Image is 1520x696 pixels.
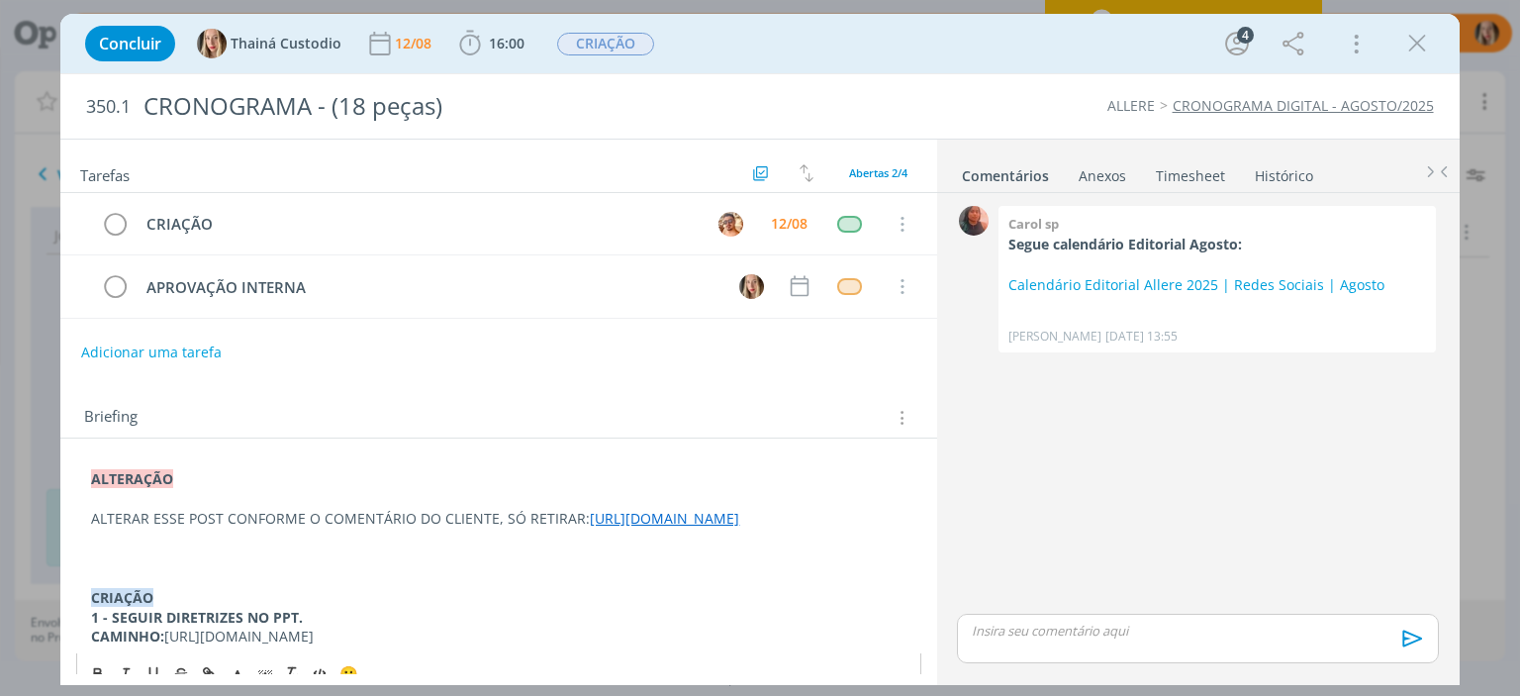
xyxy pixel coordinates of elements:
[771,217,807,231] div: 12/08
[1254,157,1314,186] a: Histórico
[84,405,138,431] span: Briefing
[197,29,341,58] button: TThainá Custodio
[91,627,164,646] strong: CAMINHO:
[135,82,864,131] div: CRONOGRAMA - (18 peças)
[224,661,251,685] span: Cor do Texto
[557,33,654,55] span: CRIAÇÃO
[1008,275,1384,294] a: Calendário Editorial Allere 2025 | Redes Sociais | Agosto
[85,26,175,61] button: Concluir
[86,96,131,118] span: 350.1
[1155,157,1226,186] a: Timesheet
[1221,28,1253,59] button: 4
[80,161,130,185] span: Tarefas
[1173,96,1434,115] a: CRONOGRAMA DIGITAL - AGOSTO/2025
[231,37,341,50] span: Thainá Custodio
[1237,27,1254,44] div: 4
[1008,235,1242,253] strong: Segue calendário Editorial Agosto:
[334,661,362,685] button: 🙂
[1008,215,1059,233] b: Carol sp
[556,32,655,56] button: CRIAÇÃO
[590,509,739,528] a: [URL][DOMAIN_NAME]
[800,164,813,182] img: arrow-down-up.svg
[339,663,358,683] span: 🙂
[718,212,743,237] img: V
[849,165,907,180] span: Abertas 2/4
[716,209,746,239] button: V
[91,509,905,529] p: ALTERAR ESSE POST CONFORME O COMENTÁRIO DO CLIENTE, SÓ RETIRAR:
[138,212,700,237] div: CRIAÇÃO
[454,28,529,59] button: 16:00
[737,271,767,301] button: T
[1079,166,1126,186] div: Anexos
[138,275,720,300] div: APROVAÇÃO INTERNA
[91,588,153,607] strong: CRIAÇÃO
[959,206,989,236] img: C
[99,36,161,51] span: Concluir
[91,469,173,488] strong: ALTERAÇÃO
[395,37,435,50] div: 12/08
[1105,328,1178,346] span: [DATE] 13:55
[1107,96,1155,115] a: ALLERE
[1008,328,1101,346] p: [PERSON_NAME]
[91,608,303,627] strong: 1 - SEGUIR DIRETRIZES NO PPT.
[80,335,223,370] button: Adicionar uma tarefa
[251,661,279,685] span: Cor de Fundo
[91,627,905,646] p: [URL][DOMAIN_NAME]
[60,14,1459,685] div: dialog
[197,29,227,58] img: T
[739,274,764,299] img: T
[961,157,1050,186] a: Comentários
[489,34,524,52] span: 16:00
